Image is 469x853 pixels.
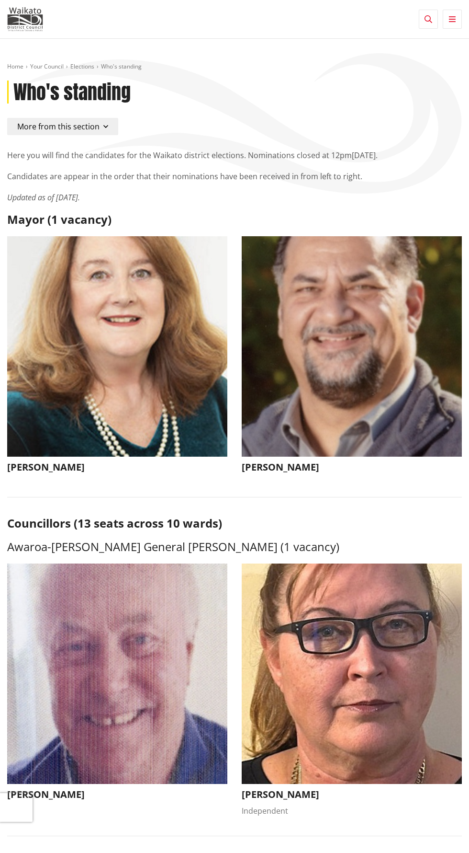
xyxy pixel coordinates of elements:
[70,62,94,70] a: Elections
[242,805,462,817] div: Independent
[7,118,118,135] button: More from this section
[7,171,462,182] p: Candidates are appear in the order that their nominations have been received in from left to right.
[7,63,462,71] nav: breadcrumb
[7,515,222,531] strong: Councillors (13 seats across 10 wards)
[7,150,462,161] p: Here you will find the candidates for the Waikato district elections. Nominations closed at 12pm[...
[7,62,23,70] a: Home
[13,81,131,104] h1: Who's standing
[7,211,112,227] strong: Mayor (1 vacancy)
[242,236,462,478] button: [PERSON_NAME]
[7,7,43,31] img: Waikato District Council - Te Kaunihera aa Takiwaa o Waikato
[30,62,64,70] a: Your Council
[7,192,80,203] em: Updated as of [DATE].
[242,789,462,800] h3: [PERSON_NAME]
[7,236,227,457] img: WO-M__CHURCH_J__UwGuY
[7,564,227,805] button: [PERSON_NAME]
[17,121,100,132] span: More from this section
[242,564,462,784] img: WO-W-AM__RUTHERFORD_A__U4tuY
[242,461,462,473] h3: [PERSON_NAME]
[242,236,462,457] img: WO-M__BECH_A__EWN4j
[7,461,227,473] h3: [PERSON_NAME]
[7,540,462,554] h3: Awaroa-[PERSON_NAME] General [PERSON_NAME] (1 vacancy)
[7,564,227,784] img: WO-W-AM__THOMSON_P__xVNpv
[101,62,142,70] span: Who's standing
[242,564,462,817] button: [PERSON_NAME] Independent
[7,789,227,800] h3: [PERSON_NAME]
[7,236,227,478] button: [PERSON_NAME]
